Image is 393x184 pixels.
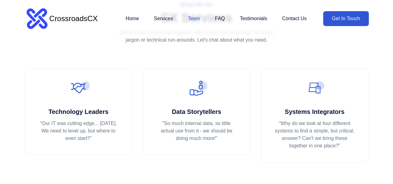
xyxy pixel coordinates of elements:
h4: Data Storytellers [155,107,238,116]
a: Team [188,12,200,25]
a: Home [126,12,139,25]
a: Get In Touch [323,11,368,26]
q: Why do we look at four different systems to find a simple, but critical, answer? Can't we bring t... [275,121,354,148]
q: Our IT was cutting edge... [DATE]. We need to level up, but where to even start? [40,121,117,141]
h4: Technology Leaders [37,107,120,116]
a: FAQ [215,12,225,25]
a: Contact Us [282,12,307,25]
q: So much internal data, so little actual use from it - we should be doing much more! [161,121,232,141]
a: Testimonials [240,12,267,25]
h4: Systems Integrators [273,107,356,116]
a: Services [154,12,173,25]
img: logo [25,6,49,31]
div: CrossroadsCX [49,14,98,24]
